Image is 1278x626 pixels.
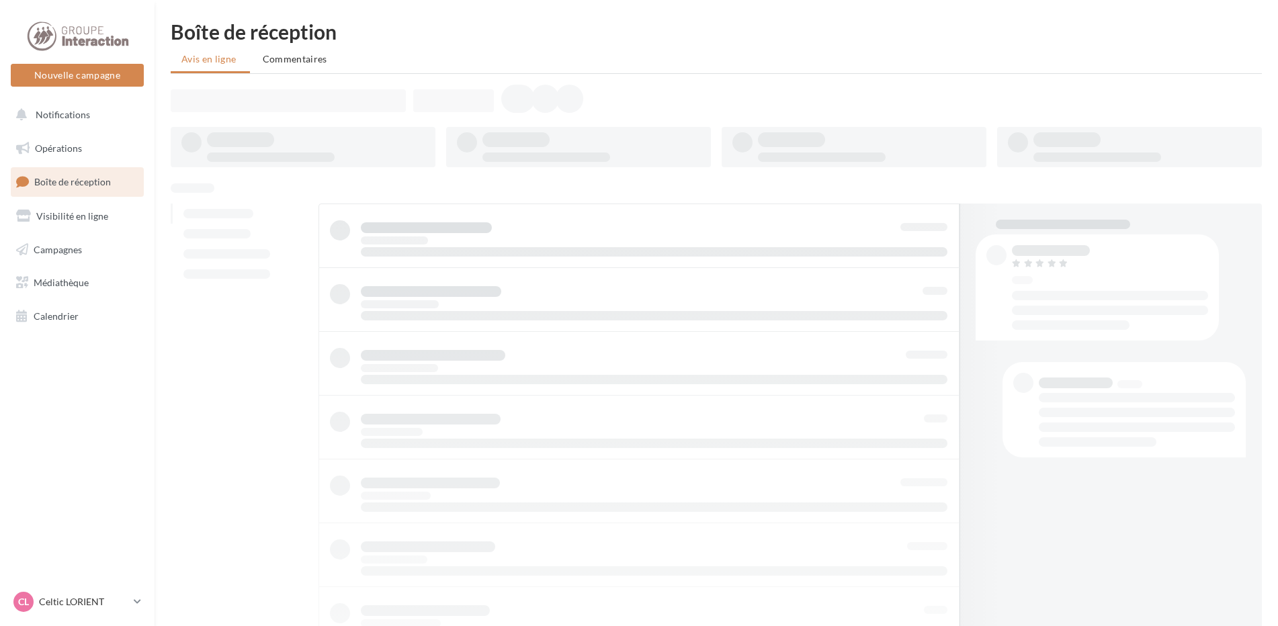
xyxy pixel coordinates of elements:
[8,167,146,196] a: Boîte de réception
[11,64,144,87] button: Nouvelle campagne
[34,310,79,322] span: Calendrier
[171,21,1262,42] div: Boîte de réception
[18,595,29,609] span: CL
[34,176,111,187] span: Boîte de réception
[8,269,146,297] a: Médiathèque
[34,277,89,288] span: Médiathèque
[263,53,327,64] span: Commentaires
[8,236,146,264] a: Campagnes
[8,202,146,230] a: Visibilité en ligne
[8,302,146,330] a: Calendrier
[39,595,128,609] p: Celtic LORIENT
[8,134,146,163] a: Opérations
[34,243,82,255] span: Campagnes
[8,101,141,129] button: Notifications
[36,210,108,222] span: Visibilité en ligne
[11,589,144,615] a: CL Celtic LORIENT
[35,142,82,154] span: Opérations
[36,109,90,120] span: Notifications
